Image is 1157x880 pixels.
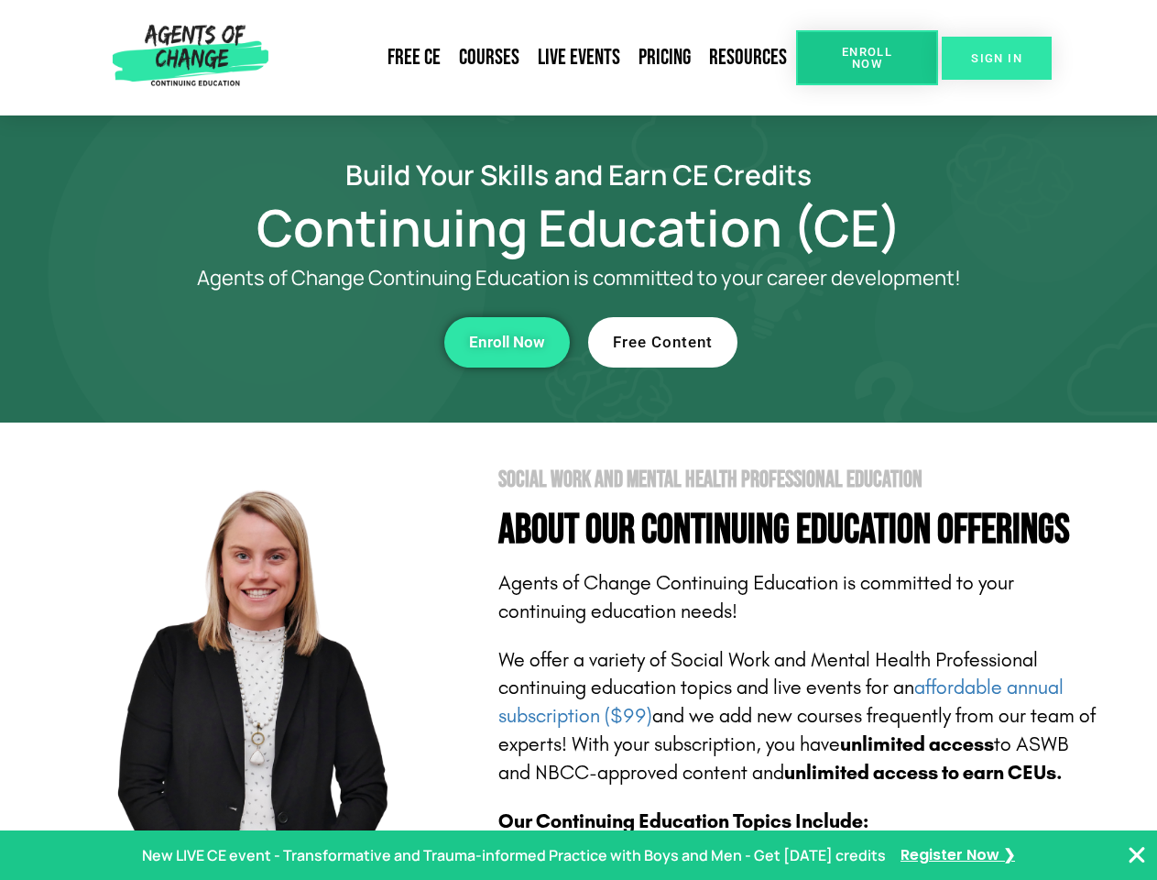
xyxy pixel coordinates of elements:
b: unlimited access [840,732,994,756]
p: We offer a variety of Social Work and Mental Health Professional continuing education topics and ... [498,646,1101,787]
p: New LIVE CE event - Transformative and Trauma-informed Practice with Boys and Men - Get [DATE] cr... [142,842,886,869]
a: Enroll Now [444,317,570,368]
a: Courses [450,37,529,79]
a: Register Now ❯ [900,842,1015,869]
nav: Menu [276,37,796,79]
p: Agents of Change Continuing Education is committed to your career development! [130,267,1028,290]
a: SIGN IN [942,37,1052,80]
button: Close Banner [1126,844,1148,866]
h2: Build Your Skills and Earn CE Credits [57,161,1101,188]
span: Free Content [613,335,713,350]
a: Free Content [588,317,737,368]
a: Live Events [529,37,629,79]
h4: About Our Continuing Education Offerings [498,510,1101,551]
a: Resources [700,37,796,79]
span: SIGN IN [971,52,1022,64]
a: Pricing [629,37,700,79]
a: Free CE [378,37,450,79]
span: Enroll Now [469,335,545,350]
span: Agents of Change Continuing Education is committed to your continuing education needs! [498,571,1014,623]
h1: Continuing Education (CE) [57,206,1101,248]
a: Enroll Now [796,30,938,85]
h2: Social Work and Mental Health Professional Education [498,468,1101,491]
b: unlimited access to earn CEUs. [784,761,1063,785]
b: Our Continuing Education Topics Include: [498,809,868,833]
span: Enroll Now [825,46,909,70]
